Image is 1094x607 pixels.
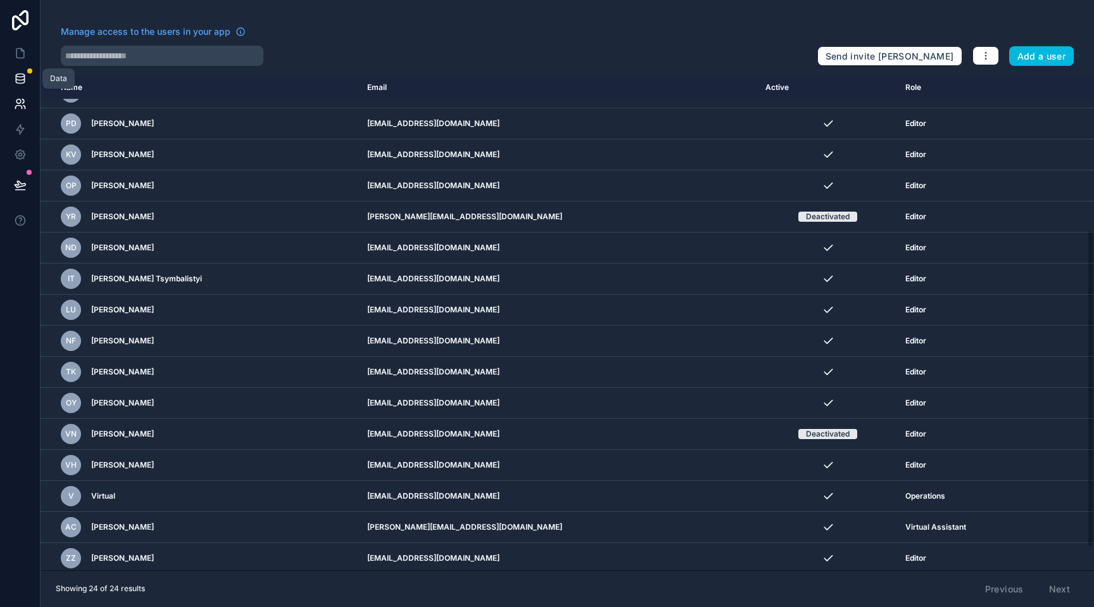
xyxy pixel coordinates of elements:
td: [EMAIL_ADDRESS][DOMAIN_NAME] [360,357,758,388]
button: Add a user [1009,46,1074,67]
span: [PERSON_NAME] [91,305,154,315]
span: ZZ [66,553,76,563]
span: Virtual [91,491,115,501]
th: Name [41,76,360,99]
span: [PERSON_NAME] [91,460,154,470]
div: scrollable content [41,76,1094,570]
span: Editor [905,336,926,346]
span: Editor [905,553,926,563]
span: VH [65,460,77,470]
td: [EMAIL_ADDRESS][DOMAIN_NAME] [360,450,758,481]
span: [PERSON_NAME] [91,398,154,408]
span: ND [65,243,77,253]
span: Editor [905,212,926,222]
span: [PERSON_NAME] [91,553,154,563]
span: Editor [905,429,926,439]
span: Editor [905,274,926,284]
th: Email [360,76,758,99]
span: [PERSON_NAME] Tsymbalistyi [91,274,202,284]
span: [PERSON_NAME] [91,243,154,253]
td: [PERSON_NAME][EMAIL_ADDRESS][DOMAIN_NAME] [360,512,758,543]
span: PD [66,118,77,129]
span: Operations [905,491,945,501]
td: [EMAIL_ADDRESS][DOMAIN_NAME] [360,326,758,357]
td: [EMAIL_ADDRESS][DOMAIN_NAME] [360,233,758,264]
span: VN [65,429,77,439]
span: YR [66,212,76,222]
td: [EMAIL_ADDRESS][DOMAIN_NAME] [360,419,758,450]
span: Editor [905,398,926,408]
span: TK [66,367,76,377]
span: [PERSON_NAME] [91,118,154,129]
div: Data [50,73,67,84]
span: Editor [905,243,926,253]
span: [PERSON_NAME] [91,212,154,222]
span: OP [66,181,77,191]
span: KV [66,150,77,160]
td: [EMAIL_ADDRESS][DOMAIN_NAME] [360,170,758,201]
td: [EMAIL_ADDRESS][DOMAIN_NAME] [360,388,758,419]
span: Virtual Assistant [905,522,966,532]
span: Showing 24 of 24 results [56,584,145,594]
th: Active [758,76,898,99]
span: LU [66,305,76,315]
span: Editor [905,305,926,315]
span: [PERSON_NAME] [91,150,154,160]
button: Send invite [PERSON_NAME] [817,46,962,67]
span: IT [68,274,75,284]
span: [PERSON_NAME] [91,429,154,439]
td: [EMAIL_ADDRESS][DOMAIN_NAME] [360,108,758,139]
span: Editor [905,460,926,470]
a: Manage access to the users in your app [61,25,246,38]
span: Editor [905,118,926,129]
span: V [68,491,74,501]
td: [EMAIL_ADDRESS][DOMAIN_NAME] [360,295,758,326]
div: Deactivated [806,212,850,222]
div: Deactivated [806,429,850,439]
span: Manage access to the users in your app [61,25,230,38]
td: [EMAIL_ADDRESS][DOMAIN_NAME] [360,139,758,170]
td: [EMAIL_ADDRESS][DOMAIN_NAME] [360,481,758,512]
th: Role [898,76,1041,99]
span: OY [66,398,77,408]
span: Editor [905,367,926,377]
td: [EMAIL_ADDRESS][DOMAIN_NAME] [360,543,758,574]
span: Editor [905,150,926,160]
span: Editor [905,181,926,191]
td: [EMAIL_ADDRESS][DOMAIN_NAME] [360,264,758,295]
span: [PERSON_NAME] [91,181,154,191]
span: AC [65,522,77,532]
span: NF [66,336,76,346]
span: [PERSON_NAME] [91,367,154,377]
td: [PERSON_NAME][EMAIL_ADDRESS][DOMAIN_NAME] [360,201,758,233]
span: [PERSON_NAME] [91,336,154,346]
span: [PERSON_NAME] [91,522,154,532]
